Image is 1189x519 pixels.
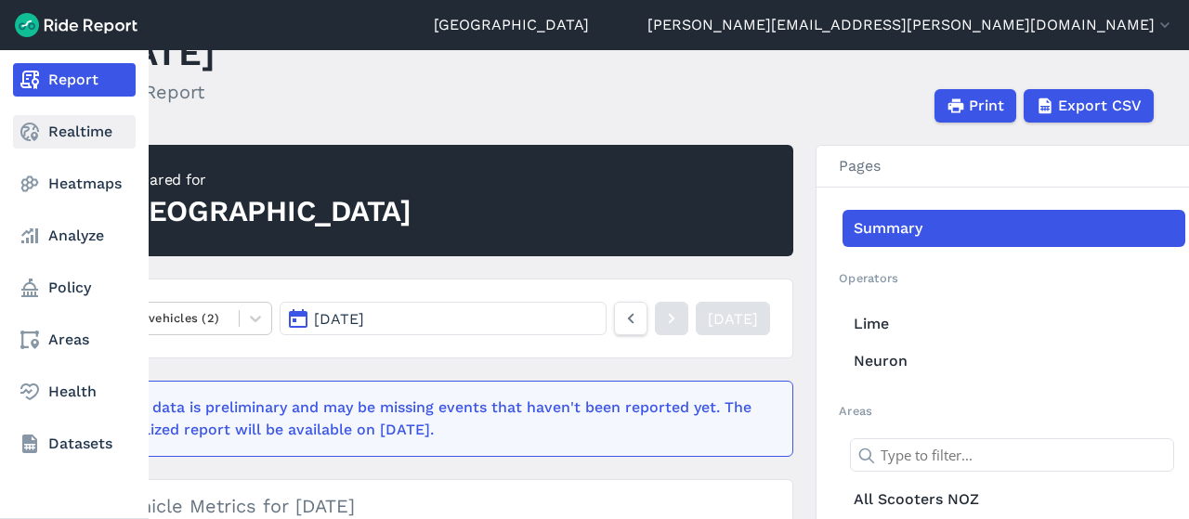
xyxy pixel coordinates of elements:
[13,219,136,253] a: Analyze
[843,343,1185,380] a: Neuron
[1058,95,1142,117] span: Export CSV
[13,271,136,305] a: Policy
[850,438,1174,472] input: Type to filter...
[95,78,216,106] h2: Daily Report
[843,481,1185,518] a: All Scooters NOZ
[117,191,412,232] div: [GEOGRAPHIC_DATA]
[118,396,759,441] div: This data is preliminary and may be missing events that haven't been reported yet. The finalized ...
[13,427,136,461] a: Datasets
[314,310,364,328] span: [DATE]
[843,305,1185,343] a: Lime
[1024,89,1154,123] button: Export CSV
[434,14,589,36] a: [GEOGRAPHIC_DATA]
[13,323,136,357] a: Areas
[647,14,1174,36] button: [PERSON_NAME][EMAIL_ADDRESS][PERSON_NAME][DOMAIN_NAME]
[839,269,1185,287] h2: Operators
[13,167,136,201] a: Heatmaps
[117,169,412,191] div: Prepared for
[13,375,136,409] a: Health
[15,13,137,37] img: Ride Report
[13,115,136,149] a: Realtime
[839,402,1185,420] h2: Areas
[696,302,770,335] a: [DATE]
[280,302,607,335] button: [DATE]
[95,27,216,78] h1: [DATE]
[843,210,1185,247] a: Summary
[969,95,1004,117] span: Print
[934,89,1016,123] button: Print
[13,63,136,97] a: Report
